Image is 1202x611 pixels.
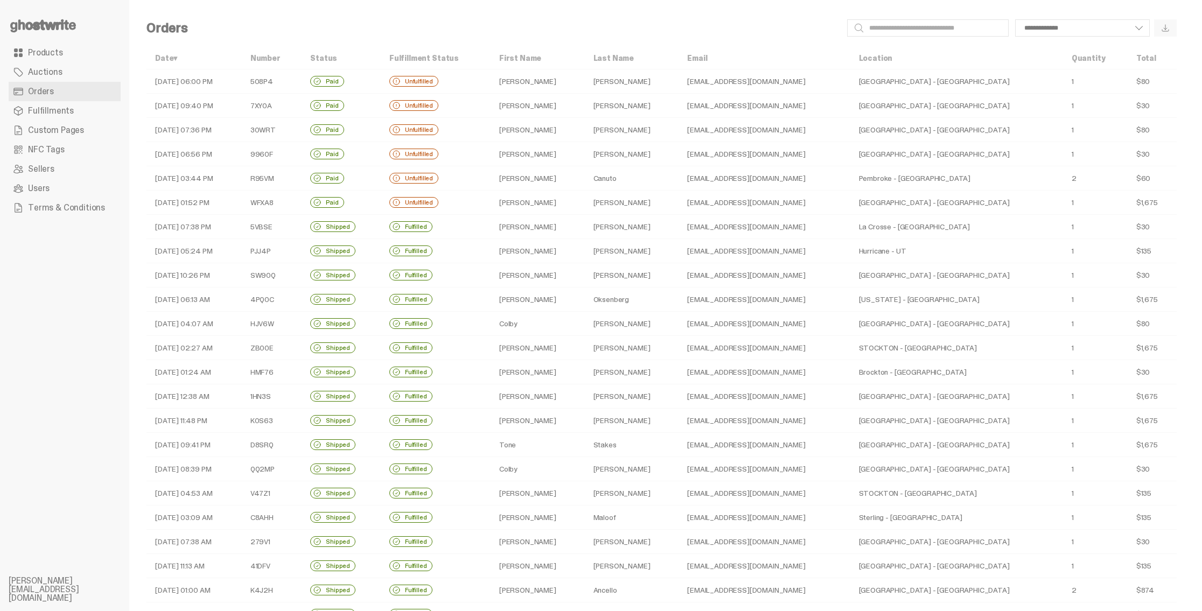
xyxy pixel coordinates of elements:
[1128,287,1177,312] td: $1,675
[389,391,432,402] div: Fulfilled
[1128,312,1177,336] td: $80
[585,142,679,166] td: [PERSON_NAME]
[9,82,121,101] a: Orders
[146,312,242,336] td: [DATE] 04:07 AM
[585,69,679,94] td: [PERSON_NAME]
[389,536,432,547] div: Fulfilled
[146,239,1177,263] tr: [DATE] 05:24 PM PJJ4P Shipped Fulfilled [PERSON_NAME][PERSON_NAME] [EMAIL_ADDRESS][DOMAIN_NAME] H...
[389,100,438,111] div: Unfulfilled
[310,197,344,208] div: Paid
[381,47,491,69] th: Fulfillment Status
[146,384,242,409] td: [DATE] 12:38 AM
[1128,166,1177,191] td: $60
[491,287,585,312] td: [PERSON_NAME]
[679,530,850,554] td: [EMAIL_ADDRESS][DOMAIN_NAME]
[491,142,585,166] td: [PERSON_NAME]
[1063,118,1128,142] td: 1
[1128,191,1177,215] td: $1,675
[679,215,850,239] td: [EMAIL_ADDRESS][DOMAIN_NAME]
[28,145,65,154] span: NFC Tags
[389,463,432,474] div: Fulfilled
[146,22,188,34] h4: Orders
[491,505,585,530] td: [PERSON_NAME]
[28,203,105,212] span: Terms & Conditions
[242,69,302,94] td: 508P4
[679,287,850,312] td: [EMAIL_ADDRESS][DOMAIN_NAME]
[859,198,1054,207] div: [GEOGRAPHIC_DATA] - [GEOGRAPHIC_DATA]
[585,433,679,457] td: Stakes
[242,505,302,530] td: C8AHH
[146,142,1177,166] tr: [DATE] 06:56 PM 9960F Paid Unfulfilled [PERSON_NAME][PERSON_NAME] [EMAIL_ADDRESS][DOMAIN_NAME] [G...
[389,245,432,256] div: Fulfilled
[859,513,1054,522] div: Sterling - [GEOGRAPHIC_DATA]
[679,191,850,215] td: [EMAIL_ADDRESS][DOMAIN_NAME]
[679,554,850,578] td: [EMAIL_ADDRESS][DOMAIN_NAME]
[146,336,1177,360] tr: [DATE] 02:27 AM ZB00E Shipped Fulfilled [PERSON_NAME][PERSON_NAME] [EMAIL_ADDRESS][DOMAIN_NAME] S...
[585,409,679,433] td: [PERSON_NAME]
[310,512,355,523] div: Shipped
[146,142,242,166] td: [DATE] 06:56 PM
[1063,360,1128,384] td: 1
[242,94,302,118] td: 7XY0A
[491,166,585,191] td: [PERSON_NAME]
[28,126,84,135] span: Custom Pages
[679,336,850,360] td: [EMAIL_ADDRESS][DOMAIN_NAME]
[679,578,850,602] td: [EMAIL_ADDRESS][DOMAIN_NAME]
[310,536,355,547] div: Shipped
[859,416,1054,425] div: [GEOGRAPHIC_DATA] - [GEOGRAPHIC_DATA]
[491,554,585,578] td: [PERSON_NAME]
[859,489,1054,497] div: STOCKTON - [GEOGRAPHIC_DATA]
[242,118,302,142] td: 30WRT
[679,142,850,166] td: [EMAIL_ADDRESS][DOMAIN_NAME]
[389,270,432,280] div: Fulfilled
[1128,94,1177,118] td: $30
[389,415,432,426] div: Fulfilled
[146,530,1177,554] tr: [DATE] 07:38 AM 279V1 Shipped Fulfilled [PERSON_NAME][PERSON_NAME] [EMAIL_ADDRESS][DOMAIN_NAME] [...
[310,245,355,256] div: Shipped
[491,47,585,69] th: First Name
[146,166,242,191] td: [DATE] 03:44 PM
[585,118,679,142] td: [PERSON_NAME]
[859,537,1054,546] div: [GEOGRAPHIC_DATA] - [GEOGRAPHIC_DATA]
[859,125,1054,134] div: [GEOGRAPHIC_DATA] - [GEOGRAPHIC_DATA]
[310,318,355,329] div: Shipped
[491,360,585,384] td: [PERSON_NAME]
[9,121,121,140] a: Custom Pages
[1063,69,1128,94] td: 1
[155,53,177,63] a: Date▾
[1063,384,1128,409] td: 1
[1063,215,1128,239] td: 1
[146,578,1177,602] tr: [DATE] 01:00 AM K4J2H Shipped Fulfilled [PERSON_NAME]Ancello [EMAIL_ADDRESS][DOMAIN_NAME] [GEOGRA...
[1063,481,1128,505] td: 1
[242,578,302,602] td: K4J2H
[146,360,242,384] td: [DATE] 01:24 AM
[28,87,54,96] span: Orders
[389,439,432,450] div: Fulfilled
[310,391,355,402] div: Shipped
[491,239,585,263] td: [PERSON_NAME]
[242,239,302,263] td: PJJ4P
[28,165,54,173] span: Sellers
[1063,578,1128,602] td: 2
[679,481,850,505] td: [EMAIL_ADDRESS][DOMAIN_NAME]
[302,47,381,69] th: Status
[679,69,850,94] td: [EMAIL_ADDRESS][DOMAIN_NAME]
[389,124,438,135] div: Unfulfilled
[679,166,850,191] td: [EMAIL_ADDRESS][DOMAIN_NAME]
[146,409,1177,433] tr: [DATE] 11:48 PM K0S63 Shipped Fulfilled [PERSON_NAME][PERSON_NAME] [EMAIL_ADDRESS][DOMAIN_NAME] [...
[9,62,121,82] a: Auctions
[1063,433,1128,457] td: 1
[1128,530,1177,554] td: $30
[585,263,679,287] td: [PERSON_NAME]
[242,287,302,312] td: 4PQ0C
[310,342,355,353] div: Shipped
[242,47,302,69] th: Number
[146,433,1177,457] tr: [DATE] 09:41 PM D8SRQ Shipped Fulfilled ToneStakes [EMAIL_ADDRESS][DOMAIN_NAME] [GEOGRAPHIC_DATA]...
[146,263,1177,287] tr: [DATE] 10:26 PM SW90Q Shipped Fulfilled [PERSON_NAME][PERSON_NAME] [EMAIL_ADDRESS][DOMAIN_NAME] [...
[850,47,1063,69] th: Location
[859,174,1054,182] div: Pembroke - [GEOGRAPHIC_DATA]
[1128,118,1177,142] td: $80
[28,107,74,115] span: Fulfillments
[242,481,302,505] td: V47Z1
[389,318,432,329] div: Fulfilled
